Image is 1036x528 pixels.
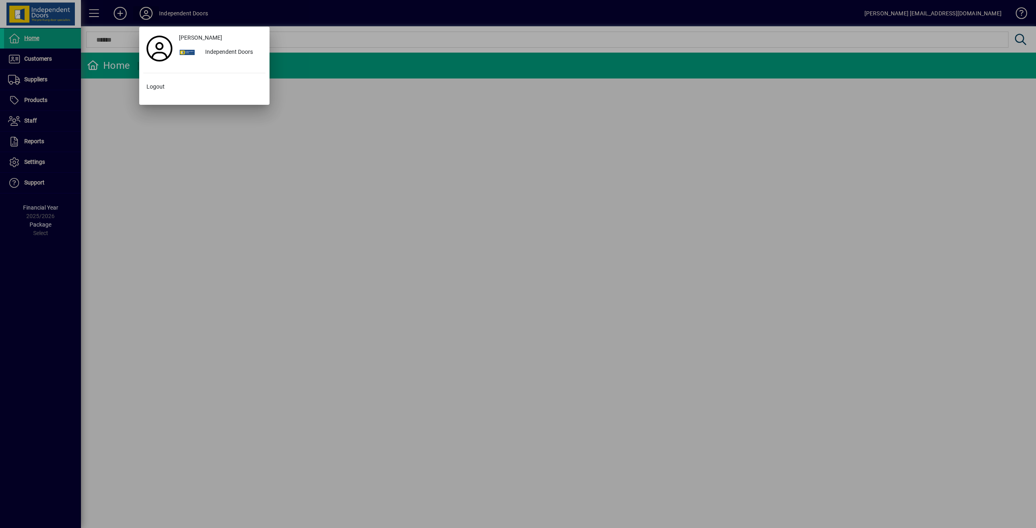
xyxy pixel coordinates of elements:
button: Logout [143,80,265,94]
span: Logout [146,83,165,91]
a: [PERSON_NAME] [176,31,265,45]
span: [PERSON_NAME] [179,34,222,42]
a: Profile [143,41,176,56]
button: Independent Doors [176,45,265,60]
div: Independent Doors [199,45,265,60]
